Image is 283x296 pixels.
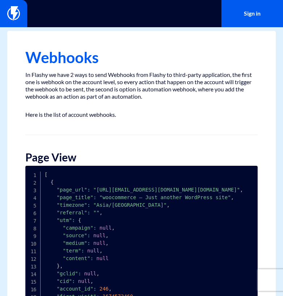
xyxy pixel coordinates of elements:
[72,278,75,284] span: :
[63,240,87,246] span: "medium"
[72,217,75,223] span: :
[87,248,100,254] span: null
[93,202,167,208] span: "Asia/[GEOGRAPHIC_DATA]"
[231,194,234,200] span: ,
[105,240,108,246] span: ,
[57,271,78,276] span: "gclid"
[87,240,90,246] span: :
[63,233,87,238] span: "source"
[96,255,109,261] span: null
[93,240,106,246] span: null
[93,210,100,215] span: ""
[105,233,108,238] span: ,
[99,194,230,200] span: "woocommerce – Just another WordPress site"
[57,263,59,269] span: }
[240,187,243,193] span: ,
[87,202,90,208] span: :
[93,194,96,200] span: :
[25,71,258,100] p: In Flashy we have 2 ways to send Webhooks from Flashy to third-party application, the first one i...
[78,271,81,276] span: :
[63,255,90,261] span: "content"
[90,278,93,284] span: ,
[57,5,226,22] input: Search...
[78,278,90,284] span: null
[81,248,84,254] span: :
[57,286,93,292] span: "account_id"
[93,187,240,193] span: "[URL][EMAIL_ADDRESS][DOMAIN_NAME][DOMAIN_NAME]"
[167,202,170,208] span: ,
[96,271,99,276] span: ,
[51,179,54,185] span: {
[84,271,96,276] span: null
[63,248,81,254] span: "term"
[25,111,258,118] p: Here is the list of account webhooks.
[87,187,90,193] span: :
[87,210,90,215] span: :
[57,187,87,193] span: "page_url"
[45,172,47,177] span: [
[57,278,72,284] span: "cid"
[99,225,112,231] span: null
[99,210,102,215] span: ,
[57,194,93,200] span: "page_title"
[57,217,72,223] span: "utm"
[25,49,258,66] h1: Webhooks
[109,286,112,292] span: ,
[60,263,63,269] span: ,
[93,286,96,292] span: :
[78,217,81,223] span: {
[90,255,93,261] span: :
[25,151,76,164] strong: Page View
[63,225,93,231] span: "campaign"
[87,233,90,238] span: :
[99,286,108,292] span: 246
[57,202,87,208] span: "timezone"
[57,210,87,215] span: "referral"
[93,225,96,231] span: :
[112,225,115,231] span: ,
[93,233,106,238] span: null
[99,248,102,254] span: ,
